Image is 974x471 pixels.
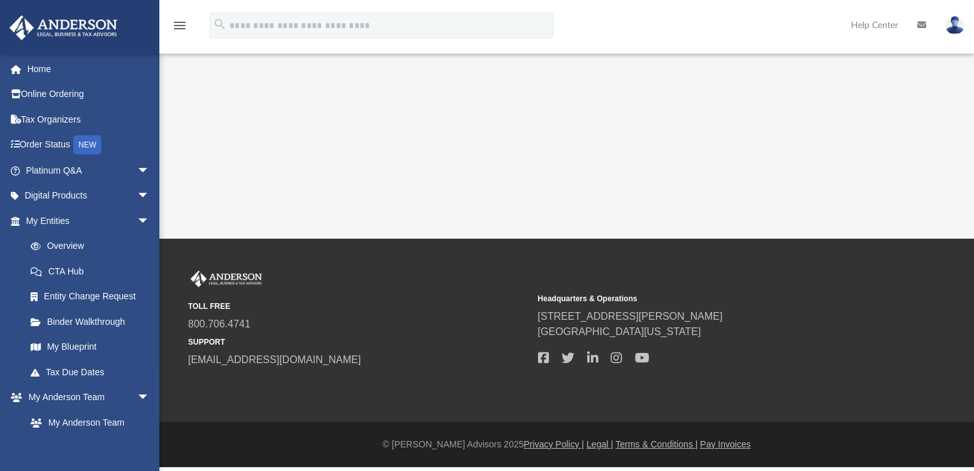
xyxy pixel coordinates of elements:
span: arrow_drop_down [137,183,163,209]
div: © [PERSON_NAME] Advisors 2025 [159,438,974,451]
a: 800.706.4741 [188,318,251,329]
span: arrow_drop_down [137,158,163,184]
a: [STREET_ADDRESS][PERSON_NAME] [538,311,723,322]
a: Tax Organizers [9,107,169,132]
a: Pay Invoices [700,439,750,449]
a: Online Ordering [9,82,169,107]
small: TOLL FREE [188,301,529,312]
a: Privacy Policy | [524,439,585,449]
i: search [213,17,227,31]
a: Digital Productsarrow_drop_down [9,183,169,209]
a: Entity Change Request [18,284,169,310]
span: arrow_drop_down [137,385,163,411]
img: User Pic [945,16,964,34]
small: SUPPORT [188,336,529,348]
a: Order StatusNEW [9,132,169,158]
a: My Anderson Teamarrow_drop_down [9,385,163,410]
img: Anderson Advisors Platinum Portal [188,271,265,287]
a: My Blueprint [18,334,163,360]
i: menu [172,18,187,33]
a: [EMAIL_ADDRESS][DOMAIN_NAME] [188,354,361,365]
a: Tax Due Dates [18,359,169,385]
a: My Entitiesarrow_drop_down [9,208,169,234]
a: Platinum Q&Aarrow_drop_down [9,158,169,183]
a: Binder Walkthrough [18,309,169,334]
a: Overview [18,234,169,259]
a: Home [9,56,169,82]
img: Anderson Advisors Platinum Portal [6,15,121,40]
a: Legal | [586,439,613,449]
a: My Anderson Team [18,410,156,435]
a: [GEOGRAPHIC_DATA][US_STATE] [538,326,701,337]
a: menu [172,24,187,33]
a: CTA Hub [18,258,169,284]
a: Terms & Conditions | [616,439,698,449]
div: NEW [73,135,101,154]
span: arrow_drop_down [137,208,163,234]
small: Headquarters & Operations [538,293,879,304]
